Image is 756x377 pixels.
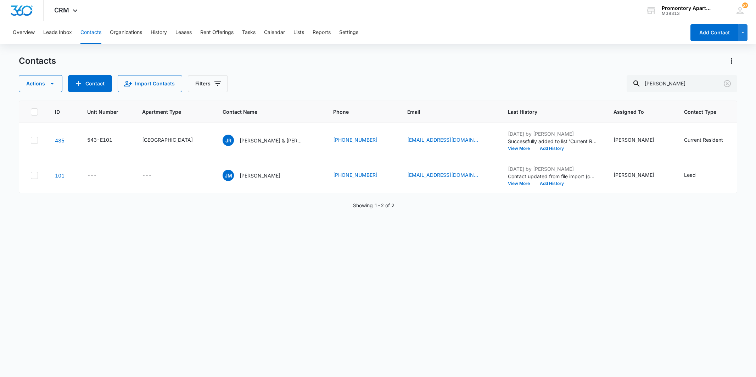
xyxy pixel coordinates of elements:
div: Lead [684,171,696,179]
div: Assigned To - Marta Aleman - Select to Edit Field [614,136,667,145]
div: Apartment Type - - Select to Edit Field [142,171,164,180]
div: Contact Name - Jessie Melton - Select to Edit Field [223,170,293,181]
button: Actions [19,75,62,92]
button: Leads Inbox [43,21,72,44]
input: Search Contacts [627,75,737,92]
a: [PHONE_NUMBER] [333,171,377,179]
button: Calendar [264,21,285,44]
a: Navigate to contact details page for JESSIE ROBERTS & CALEB MELTON [55,137,65,144]
div: Unit Number - - Select to Edit Field [87,171,110,180]
div: notifications count [742,2,748,8]
p: Successfully added to list 'Current Residents '. [508,137,597,145]
button: History [151,21,167,44]
div: --- [87,171,97,180]
span: Phone [333,108,380,116]
div: account name [662,5,713,11]
button: Organizations [110,21,142,44]
button: Lists [293,21,304,44]
div: --- [142,171,152,180]
div: Contact Type - Lead - Select to Edit Field [684,171,709,180]
button: Filters [188,75,228,92]
span: Last History [508,108,586,116]
button: Clear [722,78,733,89]
button: View More [508,181,535,186]
div: account id [662,11,713,16]
div: Email - jessiekmelton@gmail.com - Select to Edit Field [407,171,491,180]
div: Contact Type - Current Resident - Select to Edit Field [684,136,736,145]
span: Contact Name [223,108,306,116]
p: [DATE] by [PERSON_NAME] [508,130,597,137]
button: Add History [535,146,569,151]
div: Current Resident [684,136,723,144]
a: [EMAIL_ADDRESS][DOMAIN_NAME] [407,171,478,179]
button: Contacts [80,21,101,44]
span: Contact Type [684,108,726,116]
a: [PHONE_NUMBER] [333,136,377,144]
p: [DATE] by [PERSON_NAME] [508,165,597,173]
p: Contact updated from file import (contacts-20231023190550 - contacts-20231023190550.csv.csv): -- [508,173,597,180]
p: Showing 1-2 of 2 [353,202,394,209]
p: [PERSON_NAME] [240,172,280,179]
div: 543-E101 [87,136,112,144]
button: Overview [13,21,35,44]
div: [PERSON_NAME] [614,171,654,179]
a: Navigate to contact details page for Jessie Melton [55,173,65,179]
div: Contact Name - JESSIE ROBERTS & CALEB MELTON - Select to Edit Field [223,135,316,146]
span: Email [407,108,481,116]
button: Rent Offerings [200,21,234,44]
h1: Contacts [19,56,56,66]
div: [GEOGRAPHIC_DATA] [142,136,193,144]
div: [PERSON_NAME] [614,136,654,144]
span: JM [223,170,234,181]
div: Apartment Type - Dorset - Select to Edit Field [142,136,206,145]
button: Reports [313,21,331,44]
a: [EMAIL_ADDRESS][DOMAIN_NAME] [407,136,478,144]
span: Unit Number [87,108,125,116]
div: Phone - (970) 430-7246 - Select to Edit Field [333,171,390,180]
button: Leases [175,21,192,44]
button: Add Contact [68,75,112,92]
button: Actions [726,55,737,67]
div: Email - CALEBDWORD@GMAIL.COM - Select to Edit Field [407,136,491,145]
button: Add History [535,181,569,186]
span: JR [223,135,234,146]
div: Phone - (360) 472-0095 - Select to Edit Field [333,136,390,145]
div: Unit Number - 543-E101 - Select to Edit Field [87,136,125,145]
span: CRM [54,6,69,14]
button: Tasks [242,21,256,44]
p: [PERSON_NAME] & [PERSON_NAME] [240,137,303,144]
span: ID [55,108,60,116]
button: View More [508,146,535,151]
span: Apartment Type [142,108,206,116]
button: Import Contacts [118,75,182,92]
button: Settings [339,21,358,44]
div: Assigned To - Marta Aleman - Select to Edit Field [614,171,667,180]
span: Assigned To [614,108,657,116]
span: 57 [742,2,748,8]
button: Add Contact [690,24,738,41]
